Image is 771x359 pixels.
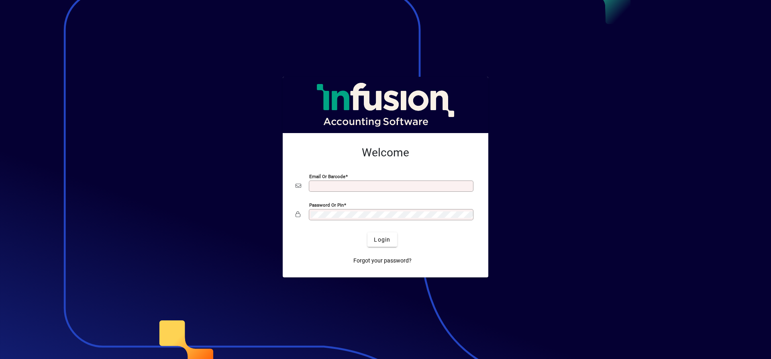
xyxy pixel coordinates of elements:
[374,236,390,244] span: Login
[353,256,412,265] span: Forgot your password?
[309,174,345,179] mat-label: Email or Barcode
[350,253,415,268] a: Forgot your password?
[309,202,344,208] mat-label: Password or Pin
[367,232,397,247] button: Login
[296,146,475,160] h2: Welcome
